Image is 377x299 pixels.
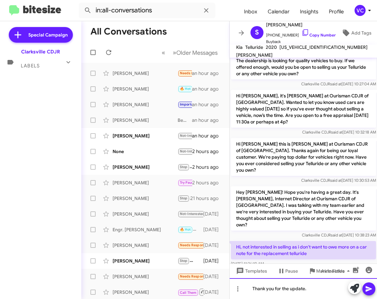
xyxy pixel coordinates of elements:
[21,63,40,69] span: Labels
[336,27,377,39] button: Add Tags
[180,227,191,232] span: 🔥 Hot
[192,179,224,186] div: 2 hours ago
[330,178,341,183] span: said at
[192,164,224,170] div: 2 hours ago
[113,226,178,233] div: Engr. [PERSON_NAME]
[231,186,376,231] p: Hey [PERSON_NAME]! Hope you're having a great day. It's [PERSON_NAME], Internet Director at Ouris...
[178,101,192,108] div: Are you available to visit the dealership [DATE] or does [DATE] work best for you?
[231,90,376,128] p: Hi [PERSON_NAME], it's [PERSON_NAME] at Ourisman CDJR of [GEOGRAPHIC_DATA]. Wanted to let you kno...
[203,289,224,295] div: [DATE]
[178,69,192,77] div: Hi, not interested in selling as i don't want to owe more on a car note for the replacement tellu...
[285,265,298,277] span: Pause
[236,52,273,58] span: [PERSON_NAME]
[331,130,342,135] span: said at
[180,165,188,169] span: Stop
[203,242,224,249] div: [DATE]
[178,163,192,171] div: Wrong number
[113,164,178,170] div: [PERSON_NAME]
[113,289,178,295] div: [PERSON_NAME]
[113,179,178,186] div: [PERSON_NAME]
[9,27,73,43] a: Special Campaign
[302,233,376,237] span: Clarksville CDJR [DATE] 10:38:23 AM
[169,46,222,59] button: Next
[178,179,192,186] div: Im checking the status for ypu now
[180,180,199,185] span: Try Pausing
[302,130,376,135] span: Clarksville CDJR [DATE] 10:32:18 AM
[355,5,366,16] div: VC
[113,117,178,123] div: [PERSON_NAME]
[203,211,224,217] div: [DATE]
[190,195,224,202] div: 21 hours ago
[349,5,370,16] button: VC
[113,273,178,280] div: [PERSON_NAME]
[266,38,336,45] span: Buyback
[192,86,224,92] div: an hour ago
[178,273,203,280] div: 45k
[178,257,203,264] div: Stop
[180,212,205,216] span: Not-Interested
[330,233,342,237] span: said at
[113,148,178,155] div: None
[180,87,191,91] span: 🔥 Hot
[203,273,224,280] div: [DATE]
[192,117,224,123] div: an hour ago
[180,134,205,138] span: Not-Interested
[239,2,263,21] a: Inbox
[178,226,203,233] div: My apologies for the late reply.
[178,148,192,155] div: No thanks. You can take me off your list. I bought more than 20 vehicles from you, but I bought m...
[178,194,190,202] div: Stop
[178,241,203,249] div: Removed a like from “At what price would you be willing to buy?”
[245,44,263,50] span: Telluride
[178,132,192,139] div: Don't need anything thanks
[180,259,188,263] span: Stop
[301,81,376,86] span: Clarksville CDJR [DATE] 10:27:04 AM
[79,3,215,18] input: Search
[21,49,60,55] div: Clarksville CDJR
[263,2,295,21] a: Calendar
[113,101,178,108] div: [PERSON_NAME]
[158,46,169,59] button: Previous
[266,44,277,50] span: 2020
[301,178,376,183] span: Clarksville CDJR [DATE] 10:30:53 AM
[231,138,376,176] p: Hi [PERSON_NAME] this is [PERSON_NAME] at Ourisman CDJR of [GEOGRAPHIC_DATA]. Thanks again for be...
[231,241,376,259] p: Hi, not interested in selling as i don't want to owe more on a car note for the replacement tellu...
[236,44,243,50] span: Kia
[113,242,178,249] div: [PERSON_NAME]
[330,81,341,86] span: said at
[180,274,208,278] span: Needs Response
[158,46,222,59] nav: Page navigation example
[192,148,224,155] div: 2 hours ago
[255,27,259,38] span: S
[178,117,192,123] div: Best*
[173,49,176,57] span: »
[324,2,349,21] a: Profile
[162,49,165,57] span: «
[113,211,178,217] div: [PERSON_NAME]
[235,265,267,277] span: Templates
[180,196,188,200] span: Stop
[230,265,272,277] button: Templates
[113,195,178,202] div: [PERSON_NAME]
[192,101,224,108] div: an hour ago
[279,44,368,50] span: [US_VEHICLE_IDENTIFICATION_NUMBER]
[180,102,197,107] span: Important
[178,85,192,93] div: I see that. Thank you. We will see you [DATE]!
[176,49,218,56] span: Older Messages
[113,133,178,139] div: [PERSON_NAME]
[302,33,336,37] a: Copy Number
[28,32,68,38] span: Special Campaign
[231,261,264,266] span: [DATE] 11:36:19 AM
[180,71,208,75] span: Needs Response
[180,291,197,295] span: Call Them
[266,29,336,38] span: [PHONE_NUMBER]
[295,2,324,21] a: Insights
[178,288,203,296] div: No
[203,258,224,264] div: [DATE]
[90,26,167,37] h1: All Conversations
[192,70,224,77] div: an hour ago
[272,265,303,277] button: Pause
